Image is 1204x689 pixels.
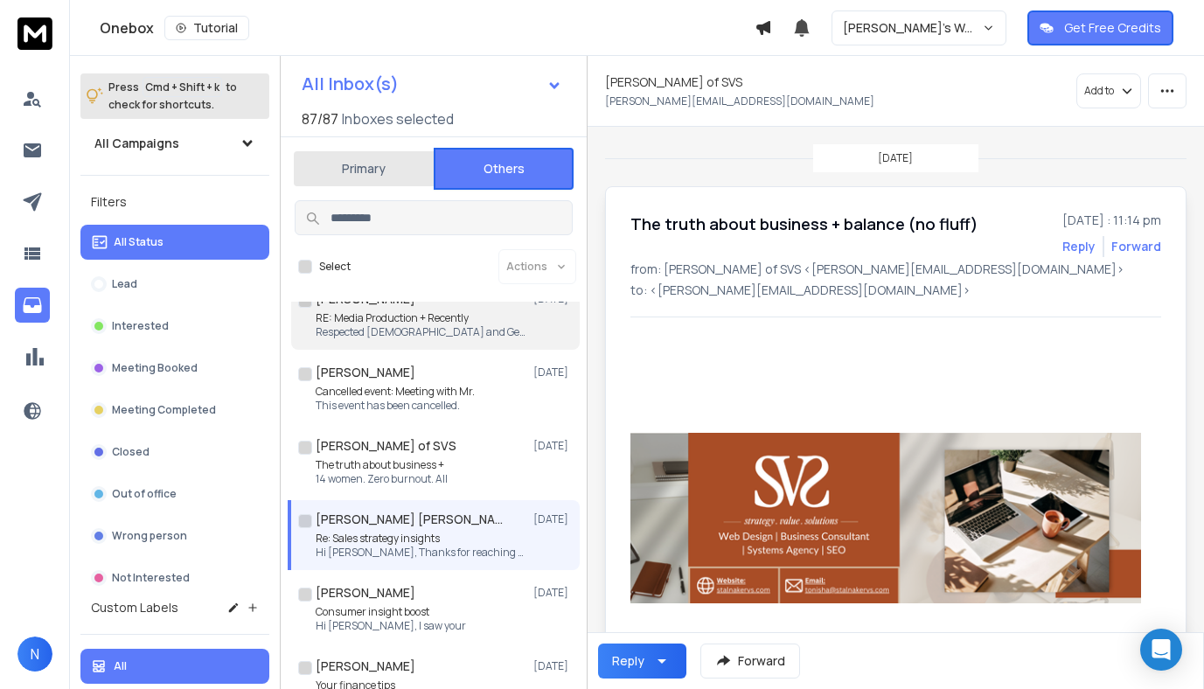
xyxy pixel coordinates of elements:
[80,393,269,428] button: Meeting Completed
[598,644,686,679] button: Reply
[630,433,1141,603] img: Image item
[114,235,164,249] p: All Status
[630,261,1161,278] p: from: [PERSON_NAME] of SVS <[PERSON_NAME][EMAIL_ADDRESS][DOMAIN_NAME]>
[533,512,573,526] p: [DATE]
[700,644,800,679] button: Forward
[80,351,269,386] button: Meeting Booked
[316,385,475,399] p: Cancelled event: Meeting with Mr.
[112,361,198,375] p: Meeting Booked
[1062,238,1096,255] button: Reply
[80,126,269,161] button: All Campaigns
[605,73,742,91] h1: [PERSON_NAME] of SVS
[17,637,52,672] button: N
[316,532,525,546] p: Re: Sales strategy insights
[91,599,178,616] h3: Custom Labels
[112,445,150,459] p: Closed
[533,659,573,673] p: [DATE]
[80,225,269,260] button: All Status
[1064,19,1161,37] p: Get Free Credits
[112,277,137,291] p: Lead
[316,472,448,486] p: 14 women. Zero burnout. All
[316,364,415,381] h1: [PERSON_NAME]
[80,518,269,553] button: Wrong person
[80,309,269,344] button: Interested
[80,190,269,214] h3: Filters
[316,511,508,528] h1: [PERSON_NAME] [PERSON_NAME]
[100,16,755,40] div: Onebox
[605,94,874,108] p: [PERSON_NAME][EMAIL_ADDRESS][DOMAIN_NAME]
[114,659,127,673] p: All
[80,267,269,302] button: Lead
[112,529,187,543] p: Wrong person
[80,477,269,512] button: Out of office
[1084,84,1114,98] p: Add to
[94,135,179,152] h1: All Campaigns
[316,399,475,413] p: This event has been cancelled.
[112,403,216,417] p: Meeting Completed
[533,586,573,600] p: [DATE]
[112,571,190,585] p: Not Interested
[630,212,978,236] h1: The truth about business + balance (no fluff)
[316,605,466,619] p: Consumer insight boost
[112,487,177,501] p: Out of office
[164,16,249,40] button: Tutorial
[319,260,351,274] label: Select
[302,108,338,129] span: 87 / 87
[878,151,913,165] p: [DATE]
[1027,10,1173,45] button: Get Free Credits
[316,584,415,602] h1: [PERSON_NAME]
[434,148,574,190] button: Others
[1062,212,1161,229] p: [DATE] : 11:14 pm
[112,319,169,333] p: Interested
[533,365,573,379] p: [DATE]
[612,652,644,670] div: Reply
[316,619,466,633] p: Hi [PERSON_NAME], I saw your
[316,325,525,339] p: Respected [DEMOGRAPHIC_DATA] and Gentlemen, I
[316,437,456,455] h1: [PERSON_NAME] of SVS
[316,658,415,675] h1: [PERSON_NAME]
[288,66,576,101] button: All Inbox(s)
[80,560,269,595] button: Not Interested
[143,77,222,97] span: Cmd + Shift + k
[108,79,237,114] p: Press to check for shortcuts.
[80,649,269,684] button: All
[316,311,525,325] p: RE: Media Production + Recently
[1111,238,1161,255] div: Forward
[342,108,454,129] h3: Inboxes selected
[1140,629,1182,671] div: Open Intercom Messenger
[843,19,982,37] p: [PERSON_NAME]'s Workspace
[533,439,573,453] p: [DATE]
[316,458,448,472] p: The truth about business +
[630,282,1161,299] p: to: <[PERSON_NAME][EMAIL_ADDRESS][DOMAIN_NAME]>
[316,546,525,560] p: Hi [PERSON_NAME], Thanks for reaching out!
[80,435,269,470] button: Closed
[302,75,399,93] h1: All Inbox(s)
[294,150,434,188] button: Primary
